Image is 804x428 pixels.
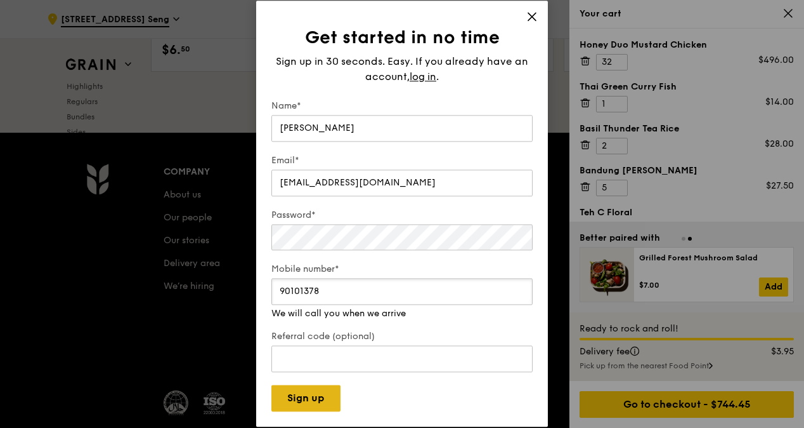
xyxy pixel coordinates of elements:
[271,100,533,112] label: Name*
[271,264,533,276] label: Mobile number*
[271,331,533,344] label: Referral code (optional)
[271,385,340,412] button: Sign up
[271,26,533,49] h1: Get started in no time
[436,70,439,83] span: .
[410,69,436,84] span: log in
[271,209,533,222] label: Password*
[271,308,533,321] div: We will call you when we arrive
[276,55,528,83] span: Sign up in 30 seconds. Easy. If you already have an account,
[271,154,533,167] label: Email*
